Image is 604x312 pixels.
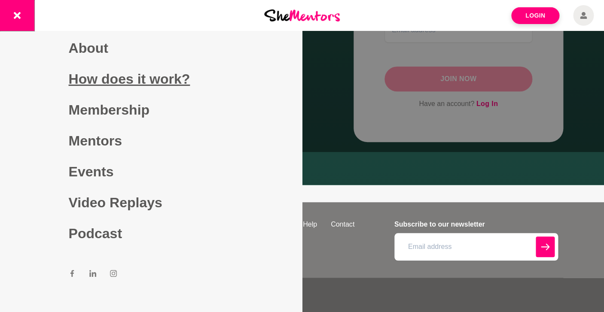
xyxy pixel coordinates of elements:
[69,94,234,125] a: Membership
[324,219,361,230] a: Contact
[264,9,340,21] img: She Mentors Logo
[69,33,234,64] a: About
[89,270,96,280] a: LinkedIn
[69,218,234,249] a: Podcast
[394,219,558,230] h4: Subscribe to our newsletter
[69,187,234,218] a: Video Replays
[69,64,234,94] a: How does it work?
[69,156,234,187] a: Events
[69,125,234,156] a: Mentors
[110,270,117,280] a: Instagram
[69,270,76,280] a: Facebook
[296,219,324,230] a: Help
[394,233,558,261] input: Email address
[511,7,559,24] a: Login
